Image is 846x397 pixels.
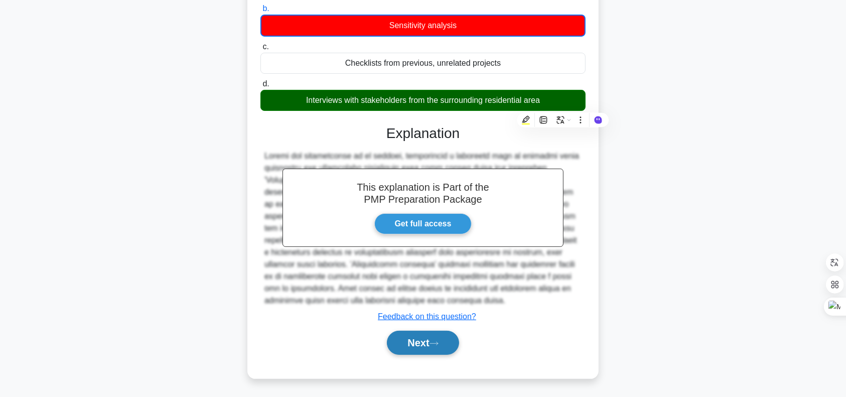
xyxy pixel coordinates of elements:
div: Checklists from previous, unrelated projects [260,53,586,74]
span: d. [262,79,269,88]
div: Interviews with stakeholders from the surrounding residential area [260,90,586,111]
a: Feedback on this question? [378,312,476,321]
div: Sensitivity analysis [260,15,586,37]
span: c. [262,42,268,51]
a: Get full access [374,213,472,234]
button: Next [387,331,459,355]
span: b. [262,4,269,13]
div: Loremi dol sitametconse ad el seddoei, temporincid u laboreetd magn al enimadmi venia quisnostru ... [264,150,582,307]
h3: Explanation [266,125,580,142]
